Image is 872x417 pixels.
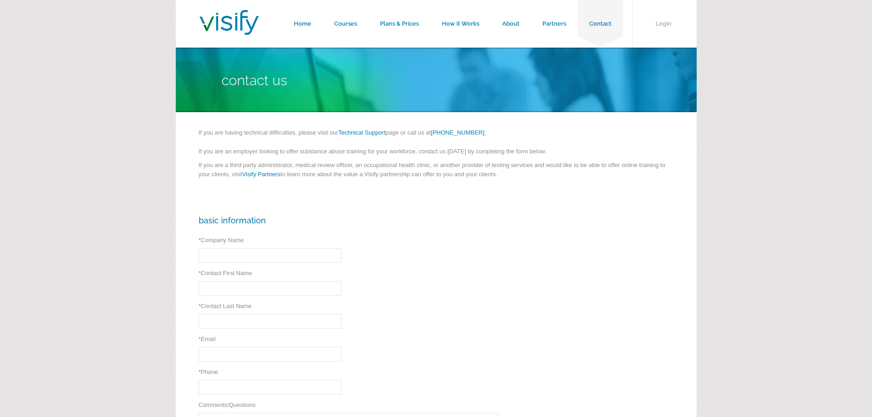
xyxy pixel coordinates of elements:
a: [PHONE_NUMBER] [431,129,484,136]
label: Phone [199,368,218,375]
label: Email [199,336,216,342]
span: Contact Us [222,72,287,88]
a: Technical Support [338,129,385,136]
label: Comments/Questions [199,401,256,408]
a: Visify Partners [242,171,281,178]
img: Visify Training [200,10,259,35]
a: Visify Training [200,24,259,38]
label: Contact Last Name [199,303,252,309]
label: Company Name [199,237,244,244]
h3: Basic Information [199,216,674,225]
p: If you are a third party administrator, medical review officer, an occupational health clinic, or... [199,161,674,184]
p: If you are having technical difficulties, please visit our page or call us at . [199,128,674,142]
label: Contact First Name [199,270,252,276]
p: If you are an employer looking to offer substance abuse training for your workforce, contact us [... [199,147,674,161]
